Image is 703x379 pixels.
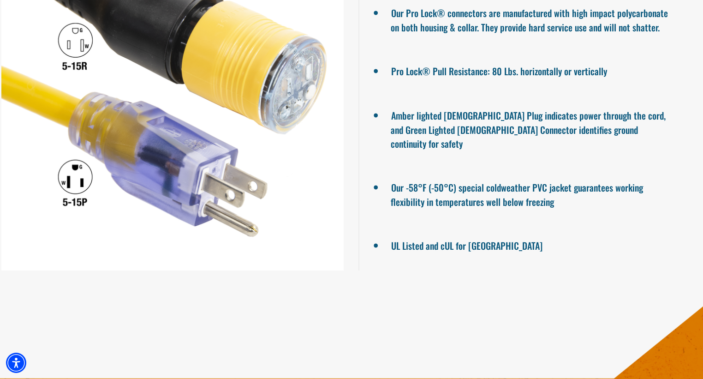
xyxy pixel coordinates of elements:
[391,4,671,34] li: Our Pro Lock® connectors are manufactured with high impact polycarbonate on both housing & collar...
[391,178,671,209] li: Our -58°F (-50°C) special coldweather PVC jacket guarantees working flexibility in temperatures w...
[6,353,26,373] div: Accessibility Menu
[391,236,671,253] li: UL Listed and cUL for [GEOGRAPHIC_DATA]
[391,106,671,150] li: Amber lighted [DEMOGRAPHIC_DATA] Plug indicates power through the cord, and Green Lighted [DEMOGR...
[391,62,671,78] li: Pro Lock® Pull Resistance: 80 Lbs. horizontally or vertically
